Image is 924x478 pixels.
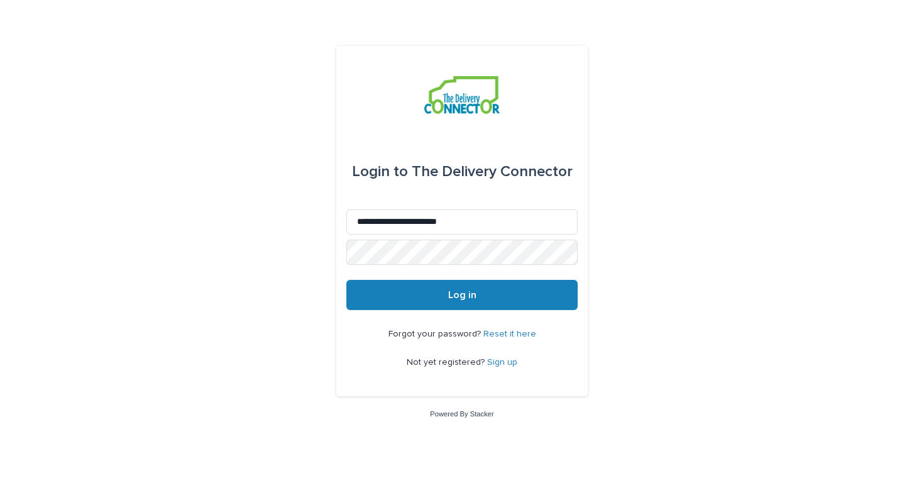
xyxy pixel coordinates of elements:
a: Reset it here [483,330,536,338]
a: Powered By Stacker [430,410,493,418]
span: Not yet registered? [407,358,487,367]
span: Login to [352,164,408,179]
div: The Delivery Connector [352,154,573,189]
button: Log in [346,280,578,310]
img: aCWQmA6OSGG0Kwt8cj3c [424,76,499,114]
a: Sign up [487,358,517,367]
span: Forgot your password? [388,330,483,338]
span: Log in [448,290,476,300]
